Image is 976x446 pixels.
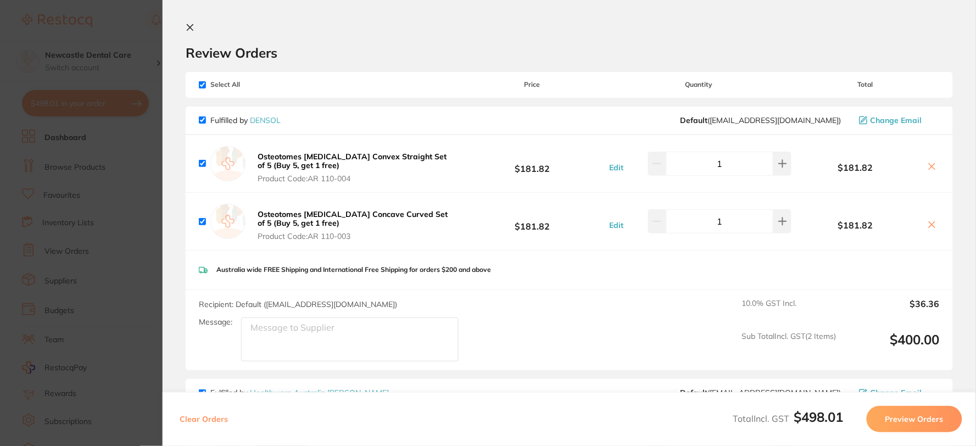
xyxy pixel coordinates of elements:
[458,211,606,232] b: $181.82
[176,406,231,432] button: Clear Orders
[254,209,458,241] button: Osteotomes [MEDICAL_DATA] Concave Curved Set of 5 (Buy 5, get 1 free) Product Code:AR 110-003
[867,406,962,432] button: Preview Orders
[791,163,920,172] b: $181.82
[742,332,836,362] span: Sub Total Incl. GST ( 2 Items)
[258,152,447,170] b: Osteotomes [MEDICAL_DATA] Convex Straight Set of 5 (Buy 5, get 1 free)
[216,266,491,274] p: Australia wide FREE Shipping and International Free Shipping for orders $200 and above
[606,163,627,172] button: Edit
[871,116,922,125] span: Change Email
[606,220,627,230] button: Edit
[258,209,448,228] b: Osteotomes [MEDICAL_DATA] Concave Curved Set of 5 (Buy 5, get 1 free)
[458,81,606,88] span: Price
[871,388,922,397] span: Change Email
[681,388,841,397] span: info@healthwareaustralia.com.au
[794,409,844,425] b: $498.01
[791,81,940,88] span: Total
[250,388,389,398] a: Healthware Australia [PERSON_NAME]
[845,299,940,323] output: $36.36
[210,388,389,397] p: Fulfilled by
[733,413,844,424] span: Total Incl. GST
[458,153,606,174] b: $181.82
[210,204,246,239] img: empty.jpg
[681,115,708,125] b: Default
[606,81,791,88] span: Quantity
[856,115,940,125] button: Change Email
[210,116,281,125] p: Fulfilled by
[681,116,841,125] span: sales@densol.com.au
[254,152,458,183] button: Osteotomes [MEDICAL_DATA] Convex Straight Set of 5 (Buy 5, get 1 free) Product Code:AR 110-004
[199,317,232,327] label: Message:
[742,299,836,323] span: 10.0 % GST Incl.
[845,332,940,362] output: $400.00
[856,388,940,398] button: Change Email
[258,232,455,241] span: Product Code: AR 110-003
[186,44,953,61] h2: Review Orders
[199,299,397,309] span: Recipient: Default ( [EMAIL_ADDRESS][DOMAIN_NAME] )
[258,174,455,183] span: Product Code: AR 110-004
[199,81,309,88] span: Select All
[681,388,708,398] b: Default
[250,115,281,125] a: DENSOL
[791,220,920,230] b: $181.82
[210,146,246,181] img: empty.jpg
